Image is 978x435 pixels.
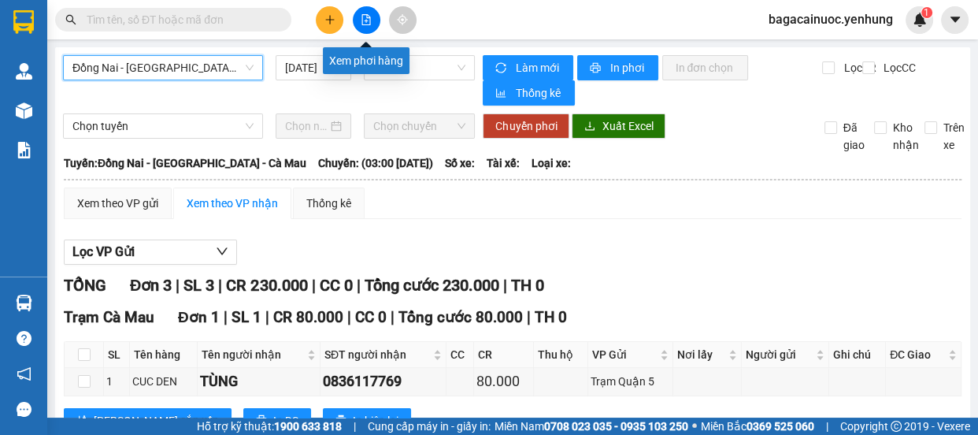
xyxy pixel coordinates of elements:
span: | [356,276,360,295]
span: TỔNG [64,276,106,295]
span: Chọn tuyến [72,114,254,138]
div: Trạm Quận 5 [591,373,670,390]
span: Trên xe [937,119,971,154]
button: Lọc VP Gửi [64,240,237,265]
span: caret-down [948,13,962,27]
button: Chuyển phơi [483,113,569,139]
button: sort-ascending[PERSON_NAME] sắp xếp [64,408,232,433]
span: | [826,418,828,435]
span: down [216,245,228,258]
span: Đơn 1 [178,308,220,326]
span: Tổng cước 80.000 [398,308,523,326]
td: Trạm Quận 5 [588,368,673,396]
span: download [584,121,595,133]
th: SL [104,342,130,368]
div: CUC DEN [132,373,194,390]
span: sync [495,62,509,75]
button: plus [316,6,343,34]
img: icon-new-feature [913,13,927,27]
span: 1 [924,7,929,18]
span: Lọc CC [877,59,918,76]
td: TÙNG [198,368,320,396]
div: 1 [106,373,127,390]
div: TÙNG [200,370,317,392]
span: Nơi lấy [677,346,725,363]
sup: 1 [921,7,932,18]
span: ĐC Giao [890,346,945,363]
span: Đã giao [837,119,871,154]
button: printerIn phơi [577,55,658,80]
span: Trạm Cà Mau [64,308,154,326]
button: bar-chartThống kê [483,80,575,106]
span: | [265,308,269,326]
button: printerIn biên lai [323,408,411,433]
button: downloadXuất Excel [572,113,665,139]
span: TH 0 [535,308,567,326]
strong: 1900 633 818 [274,420,342,433]
span: Xuất Excel [602,117,653,135]
span: | [354,418,356,435]
span: In DS [273,412,298,429]
span: Chọn chuyến [373,114,465,138]
input: Chọn ngày [285,117,328,135]
span: | [218,276,222,295]
button: file-add [353,6,380,34]
th: Thu hộ [534,342,588,368]
span: printer [256,415,267,427]
span: bagacainuoc.yenhung [756,9,906,29]
span: | [502,276,506,295]
th: CC [446,342,475,368]
span: Tổng cước 230.000 [364,276,498,295]
span: Đồng Nai - Sài Gòn - Cà Mau [72,56,254,80]
input: Tìm tên, số ĐT hoặc mã đơn [87,11,272,28]
span: TH 0 [510,276,543,295]
img: solution-icon [16,142,32,158]
button: printerIn DS [243,408,311,433]
span: Loại xe: [532,154,571,172]
span: In biên lai [353,412,398,429]
button: aim [389,6,417,34]
th: CR [474,342,534,368]
span: SL 1 [232,308,261,326]
span: printer [335,415,346,427]
span: Làm mới [515,59,561,76]
span: | [391,308,395,326]
span: message [17,402,31,417]
span: file-add [361,14,372,25]
span: | [176,276,180,295]
span: printer [590,62,603,75]
div: Xem theo VP gửi [77,195,158,212]
td: 0836117769 [320,368,446,396]
span: CR 80.000 [273,308,343,326]
span: Người gửi [746,346,812,363]
span: Kho nhận [887,119,925,154]
span: bar-chart [495,87,509,100]
div: Xem theo VP nhận [187,195,278,212]
b: Tuyến: Đồng Nai - [GEOGRAPHIC_DATA] - Cà Mau [64,157,306,169]
strong: 0708 023 035 - 0935 103 250 [544,420,688,433]
th: Tên hàng [130,342,198,368]
span: [PERSON_NAME] sắp xếp [94,412,219,429]
span: | [311,276,315,295]
span: Hỗ trợ kỹ thuật: [197,418,342,435]
button: syncLàm mới [483,55,573,80]
span: notification [17,366,31,381]
span: Tài xế: [487,154,520,172]
span: Tên người nhận [202,346,304,363]
span: In phơi [609,59,646,76]
span: | [347,308,351,326]
span: Miền Bắc [701,418,814,435]
input: 13/08/2025 [285,59,328,76]
span: ⚪️ [692,423,697,429]
span: 03:00 [373,56,465,80]
span: search [65,14,76,25]
span: question-circle [17,331,31,346]
span: CC 0 [355,308,387,326]
span: Thống kê [515,84,562,102]
span: Cung cấp máy in - giấy in: [368,418,491,435]
strong: 0369 525 060 [746,420,814,433]
span: sort-ascending [76,415,87,427]
img: warehouse-icon [16,102,32,119]
button: caret-down [941,6,969,34]
span: Lọc VP Gửi [72,242,135,262]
